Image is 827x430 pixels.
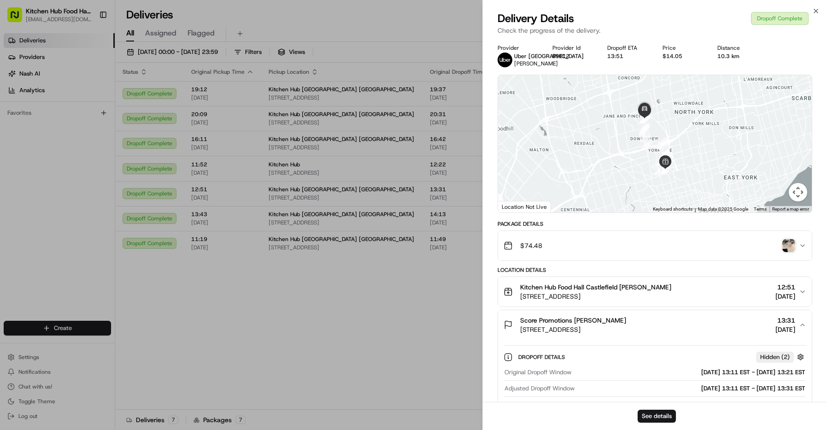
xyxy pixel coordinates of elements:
button: B9E12 [552,53,569,60]
div: 20 [655,139,665,149]
span: Dropoff Details [518,353,567,361]
button: Start new chat [157,91,168,102]
a: 💻API Documentation [74,202,152,219]
span: [PERSON_NAME] [514,60,558,67]
button: $74.48photo_proof_of_delivery image [498,231,812,260]
div: NOW [548,401,805,409]
span: Pylon [92,229,111,236]
p: Check the progress of the delivery. [498,26,812,35]
div: 18 [659,148,669,159]
span: Delivery Mode [504,401,544,409]
div: Location Details [498,266,812,274]
div: 26 [640,113,650,124]
input: Clear [24,59,152,69]
div: 💻 [78,207,85,214]
div: [DATE] 13:11 EST - [DATE] 13:21 EST [575,368,805,377]
p: Welcome 👋 [9,37,168,52]
div: Dropoff ETA [607,44,647,52]
div: Price [663,44,703,52]
button: Score Promotions [PERSON_NAME][STREET_ADDRESS]13:31[DATE] [498,310,812,340]
div: 1 [651,158,661,168]
div: Package Details [498,220,812,228]
a: Report a map error [772,206,809,212]
img: 1736555255976-a54dd68f-1ca7-489b-9aae-adbdc363a1c4 [9,88,26,105]
span: Adjusted Dropoff Window [504,384,575,393]
span: Knowledge Base [18,206,70,215]
div: Start new chat [41,88,151,97]
div: 10.3 km [717,53,757,60]
div: 25 [639,122,650,132]
a: Open this area in Google Maps (opens a new window) [500,200,531,212]
span: $74.48 [520,241,542,250]
span: Original Dropoff Window [504,368,571,377]
span: [DATE] [775,325,795,334]
span: Uber [GEOGRAPHIC_DATA] [514,53,584,60]
img: Nash [9,9,28,28]
span: [DATE] [30,168,49,175]
div: Provider Id [552,44,592,52]
span: [STREET_ADDRESS] [520,325,626,334]
img: Google [500,200,531,212]
span: Kitchen Hub Food Hall Castlefield [PERSON_NAME] [520,283,671,292]
div: 3 [654,165,664,176]
span: API Documentation [87,206,148,215]
button: Kitchen Hub Food Hall Castlefield [PERSON_NAME][STREET_ADDRESS]12:51[DATE] [498,277,812,306]
span: Score Promotions [PERSON_NAME] [520,316,626,325]
div: 2 [653,159,663,170]
a: 📗Knowledge Base [6,202,74,219]
div: 21 [641,139,651,149]
span: 12:51 [775,283,795,292]
a: Terms [754,206,767,212]
a: Powered byPylon [65,228,111,236]
span: Hidden ( 2 ) [760,353,790,361]
span: [DATE] [30,143,49,150]
div: 7 [660,164,670,174]
button: See details [638,410,676,423]
button: Keyboard shortcuts [653,206,692,212]
span: Map data ©2025 Google [698,206,748,212]
div: [DATE] 13:11 EST - [DATE] 13:31 EST [578,384,805,393]
div: 12 [660,151,670,161]
img: 9188753566659_6852d8bf1fb38e338040_72.png [19,88,36,105]
div: Distance [717,44,757,52]
div: 📗 [9,207,17,214]
span: Delivery Details [498,11,574,26]
div: $14.05 [663,53,703,60]
div: 22 [640,132,650,142]
button: See all [143,118,168,129]
div: Provider [498,44,538,52]
div: 19 [658,140,668,150]
span: [STREET_ADDRESS] [520,292,671,301]
div: Location Not Live [498,201,551,212]
button: Hidden (2) [756,351,806,363]
div: We're available if you need us! [41,97,127,105]
button: Map camera controls [789,183,807,201]
div: 24 [639,124,649,135]
div: 13:51 [607,53,647,60]
div: Past conversations [9,120,59,127]
img: uber-new-logo.jpeg [498,53,512,67]
span: 13:31 [775,316,795,325]
span: [DATE] [775,292,795,301]
img: photo_proof_of_delivery image [782,239,795,252]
